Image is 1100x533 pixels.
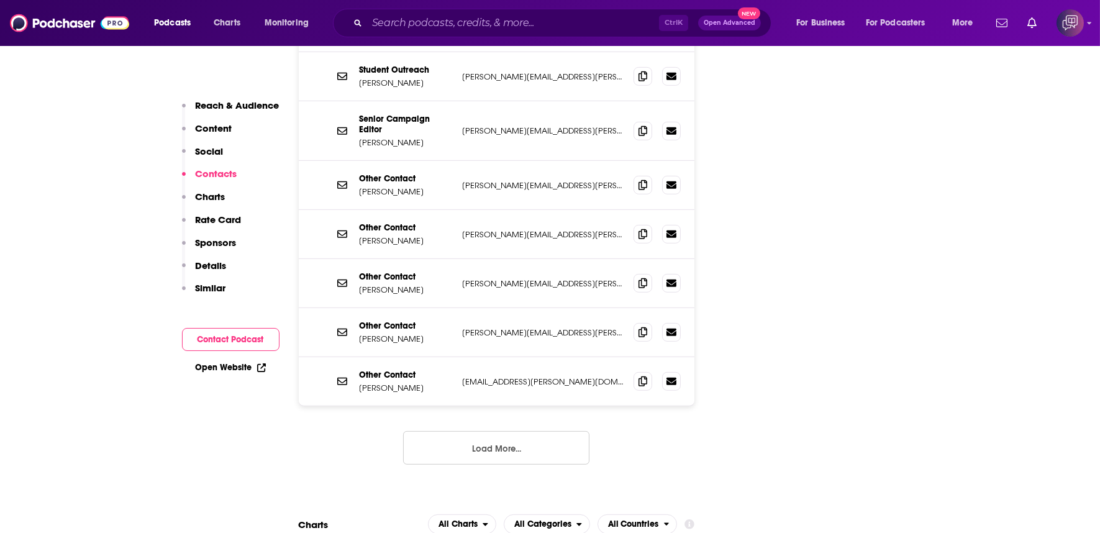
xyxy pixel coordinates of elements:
p: Other Contact [360,321,453,331]
p: [PERSON_NAME][EMAIL_ADDRESS][PERSON_NAME][DOMAIN_NAME] [463,327,624,338]
p: Student Outreach [360,65,453,75]
p: Rate Card [196,214,242,225]
span: All Charts [439,520,478,529]
span: All Categories [514,520,571,529]
button: Load More... [403,431,589,465]
a: Open Website [196,362,266,373]
button: Similar [182,282,226,305]
span: Open Advanced [704,20,755,26]
p: [PERSON_NAME] [360,383,453,393]
div: Search podcasts, credits, & more... [345,9,783,37]
p: [PERSON_NAME][EMAIL_ADDRESS][PERSON_NAME][DOMAIN_NAME] [463,71,624,82]
p: Contacts [196,168,237,180]
p: Details [196,260,227,271]
p: [PERSON_NAME][EMAIL_ADDRESS][PERSON_NAME][DOMAIN_NAME] [463,180,624,191]
button: Content [182,122,232,145]
button: Rate Card [182,214,242,237]
span: New [738,7,760,19]
a: Charts [206,13,248,33]
span: For Business [796,14,845,32]
p: [PERSON_NAME][EMAIL_ADDRESS][PERSON_NAME][DOMAIN_NAME] [463,278,624,289]
button: Sponsors [182,237,237,260]
p: Other Contact [360,173,453,184]
input: Search podcasts, credits, & more... [367,13,659,33]
p: [PERSON_NAME][EMAIL_ADDRESS][PERSON_NAME][DOMAIN_NAME] [463,229,624,240]
span: Podcasts [154,14,191,32]
p: Charts [196,191,225,203]
img: User Profile [1057,9,1084,37]
p: [PERSON_NAME][EMAIL_ADDRESS][PERSON_NAME][DOMAIN_NAME] [463,125,624,136]
p: [EMAIL_ADDRESS][PERSON_NAME][DOMAIN_NAME] [463,376,624,387]
h2: Charts [299,519,329,531]
button: open menu [943,13,989,33]
span: Monitoring [265,14,309,32]
a: Show notifications dropdown [991,12,1012,34]
button: Reach & Audience [182,99,280,122]
span: For Podcasters [866,14,925,32]
button: Details [182,260,227,283]
button: Social [182,145,224,168]
button: open menu [145,13,207,33]
p: [PERSON_NAME] [360,78,453,88]
p: Social [196,145,224,157]
p: Sponsors [196,237,237,248]
p: Other Contact [360,271,453,282]
p: Other Contact [360,370,453,380]
span: More [952,14,973,32]
a: Show notifications dropdown [1022,12,1042,34]
p: [PERSON_NAME] [360,235,453,246]
span: All Countries [608,520,659,529]
button: open menu [256,13,325,33]
p: Reach & Audience [196,99,280,111]
button: Show profile menu [1057,9,1084,37]
p: Senior Campaign Editor [360,114,453,135]
button: Open AdvancedNew [698,16,761,30]
button: open menu [788,13,861,33]
button: Contact Podcast [182,328,280,351]
p: Content [196,122,232,134]
span: Logged in as corioliscompany [1057,9,1084,37]
img: Podchaser - Follow, Share and Rate Podcasts [10,11,129,35]
span: Charts [214,14,240,32]
p: [PERSON_NAME] [360,186,453,197]
button: Contacts [182,168,237,191]
button: open menu [858,13,943,33]
p: [PERSON_NAME] [360,334,453,344]
p: [PERSON_NAME] [360,285,453,295]
p: Other Contact [360,222,453,233]
span: Ctrl K [659,15,688,31]
button: Charts [182,191,225,214]
p: [PERSON_NAME] [360,137,453,148]
p: Similar [196,282,226,294]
